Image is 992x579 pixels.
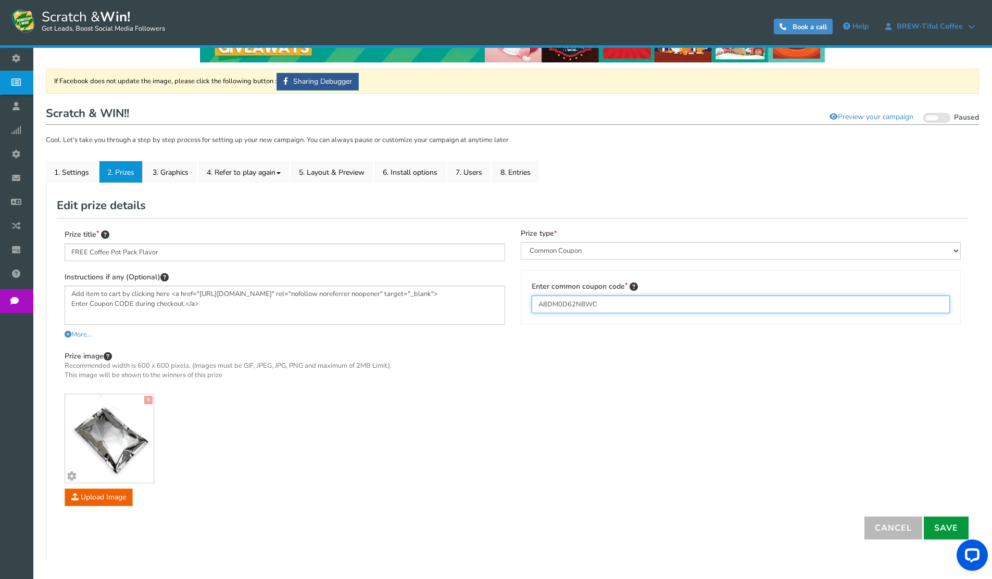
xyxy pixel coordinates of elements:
[521,229,557,239] label: Prize type
[144,396,153,404] a: X
[144,161,197,183] a: 3. Graphics
[948,535,992,579] iframe: LiveChat chat widget
[99,161,143,183] a: 2. Prizes
[954,112,979,122] span: Paused
[823,108,920,126] a: Preview your campaign
[46,161,97,183] a: 1. Settings
[36,8,165,34] span: Scratch &
[447,161,491,183] a: 7. Users
[532,281,638,292] label: Enter common coupon code
[852,21,869,31] span: Help
[65,362,392,380] p: Recommended width is 600 x 600 pixels. (Images must be GIF, JPEG, JPG, PNG and maximum of 2MB Lim...
[492,161,539,183] a: 8. Entries
[924,517,969,539] a: Save
[42,25,165,33] small: Get Leads, Boost Social Media Followers
[65,272,169,283] label: Instructions if any (Optional)
[374,161,446,183] a: 6. Install options
[46,135,979,146] p: Cool. Let's take you through a step by step process for setting up your new campaign. You can alw...
[46,69,979,94] div: If Facebook does not update the image, please click the following button :
[10,8,165,34] a: Scratch &Win! Get Leads, Boost Social Media Followers
[65,243,505,261] input: [E.g. 10% OFF or $10 OFF]
[65,330,92,339] a: More...
[100,8,130,26] strong: Win!
[291,161,373,183] a: 5. Layout & Preview
[10,8,36,34] img: Scratch and Win
[46,104,979,125] h1: Scratch & WIN!!
[864,517,922,539] a: Cancel
[277,73,359,91] a: Sharing Debugger
[793,22,827,32] span: Book a call
[57,193,969,218] h2: Edit prize details
[838,18,874,35] a: Help
[891,22,968,31] span: BREW-tiful Coffee
[65,351,392,385] label: Prize image
[774,19,833,34] a: Book a call
[198,161,289,183] a: 4. Refer to play again
[65,229,109,240] label: Prize title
